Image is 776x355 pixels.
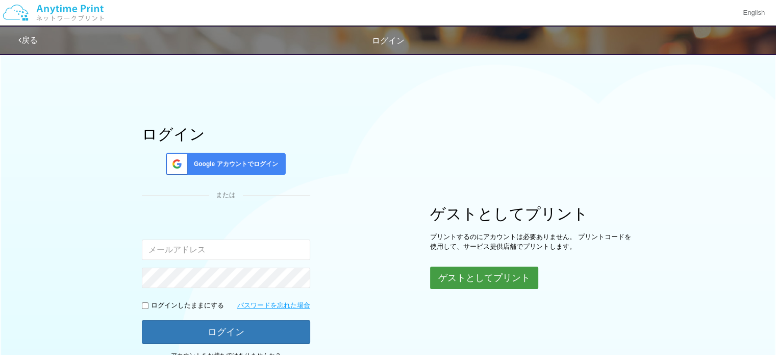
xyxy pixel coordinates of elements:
a: 戻る [18,36,38,44]
span: ログイン [372,36,405,45]
p: プリントするのにアカウントは必要ありません。 プリントコードを使用して、サービス提供店舗でプリントします。 [430,232,634,251]
p: ログインしたままにする [151,301,224,311]
h1: ログイン [142,126,310,143]
button: ログイン [142,320,310,344]
div: または [142,191,310,200]
input: メールアドレス [142,240,310,260]
button: ゲストとしてプリント [430,267,538,289]
h1: ゲストとしてプリント [430,205,634,222]
a: パスワードを忘れた場合 [237,301,310,311]
span: Google アカウントでログイン [190,160,278,169]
